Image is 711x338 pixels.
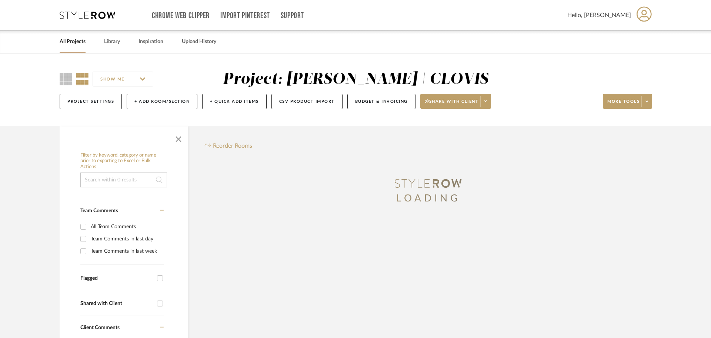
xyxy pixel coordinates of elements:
div: All Team Comments [91,221,162,233]
input: Search within 0 results [80,173,167,187]
span: Share with client [425,99,479,110]
a: All Projects [60,37,86,47]
button: + Quick Add Items [202,94,267,109]
button: Close [171,130,186,145]
a: Upload History [182,37,216,47]
span: Client Comments [80,325,120,330]
button: More tools [603,94,652,109]
div: Team Comments in last week [91,245,162,257]
div: Project: [PERSON_NAME] | CLOVIS [223,72,488,87]
a: Import Pinterest [220,13,270,19]
span: Reorder Rooms [213,141,252,150]
h6: Filter by keyword, category or name prior to exporting to Excel or Bulk Actions [80,152,167,170]
button: + Add Room/Section [127,94,197,109]
span: Hello, [PERSON_NAME] [567,11,631,20]
a: Library [104,37,120,47]
button: Share with client [420,94,491,109]
button: Project Settings [60,94,122,109]
button: Reorder Rooms [204,141,252,150]
div: Shared with Client [80,301,153,307]
span: More tools [607,99,640,110]
a: Chrome Web Clipper [152,13,210,19]
button: CSV Product Import [271,94,343,109]
a: Inspiration [138,37,163,47]
div: Flagged [80,275,153,282]
span: LOADING [396,194,460,203]
button: Budget & Invoicing [347,94,415,109]
a: Support [281,13,304,19]
div: Team Comments in last day [91,233,162,245]
span: Team Comments [80,208,118,213]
